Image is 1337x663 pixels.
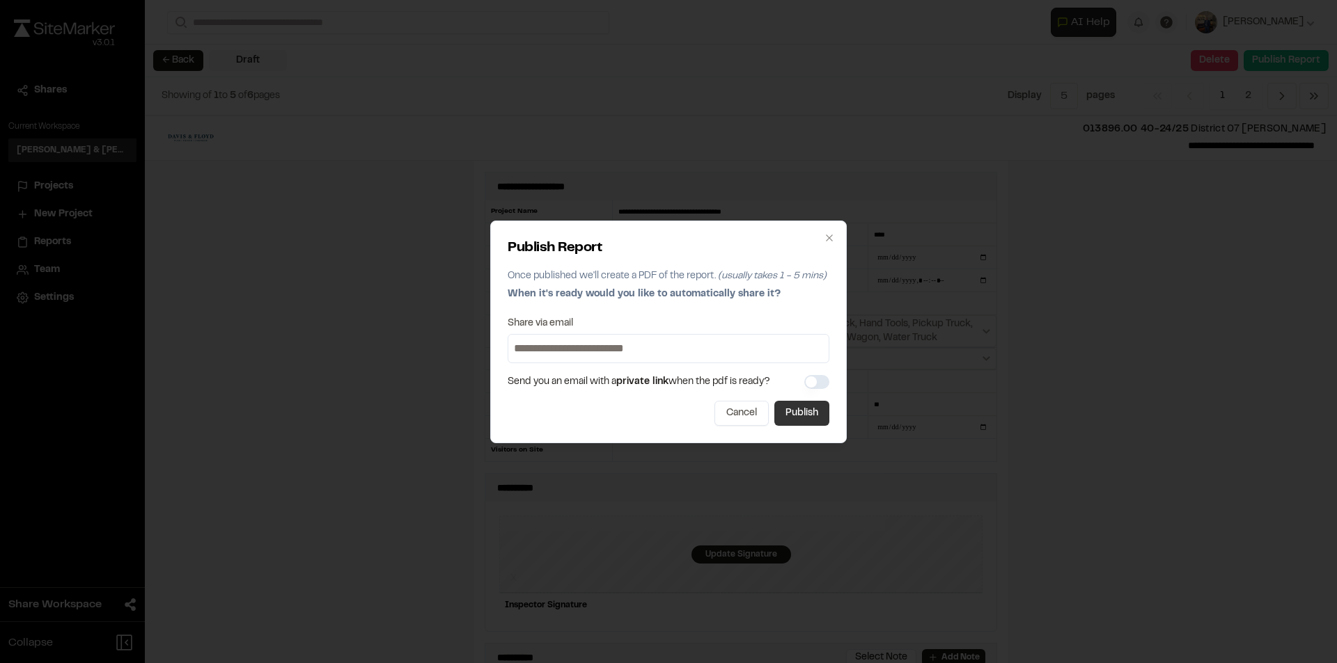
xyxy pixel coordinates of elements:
span: Send you an email with a when the pdf is ready? [508,374,770,390]
span: (usually takes 1 - 5 mins) [718,272,827,280]
h2: Publish Report [508,238,829,259]
button: Cancel [714,401,769,426]
label: Share via email [508,319,573,328]
span: private link [616,378,668,386]
span: When it's ready would you like to automatically share it? [508,290,781,298]
p: Once published we'll create a PDF of the report. [508,269,829,284]
button: Publish [774,401,829,426]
